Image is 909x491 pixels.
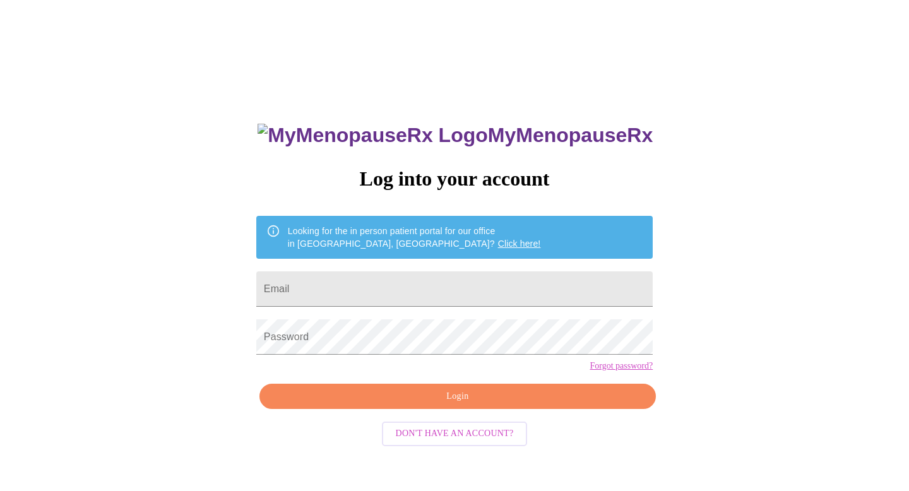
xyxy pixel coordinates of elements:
[396,426,514,442] span: Don't have an account?
[590,361,653,371] a: Forgot password?
[259,384,656,410] button: Login
[382,422,528,446] button: Don't have an account?
[274,389,641,405] span: Login
[258,124,487,147] img: MyMenopauseRx Logo
[498,239,541,249] a: Click here!
[256,167,653,191] h3: Log into your account
[258,124,653,147] h3: MyMenopauseRx
[288,220,541,255] div: Looking for the in person patient portal for our office in [GEOGRAPHIC_DATA], [GEOGRAPHIC_DATA]?
[379,427,531,438] a: Don't have an account?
